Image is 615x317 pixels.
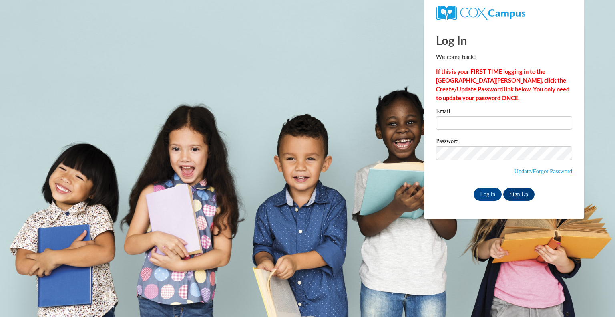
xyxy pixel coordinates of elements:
h1: Log In [436,32,572,48]
label: Email [436,108,572,116]
label: Password [436,138,572,146]
strong: If this is your FIRST TIME logging in to the [GEOGRAPHIC_DATA][PERSON_NAME], click the Create/Upd... [436,68,569,101]
input: Log In [474,188,502,201]
a: Sign Up [503,188,535,201]
a: COX Campus [436,9,525,16]
p: Welcome back! [436,52,572,61]
a: Update/Forgot Password [514,168,572,174]
img: COX Campus [436,6,525,20]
